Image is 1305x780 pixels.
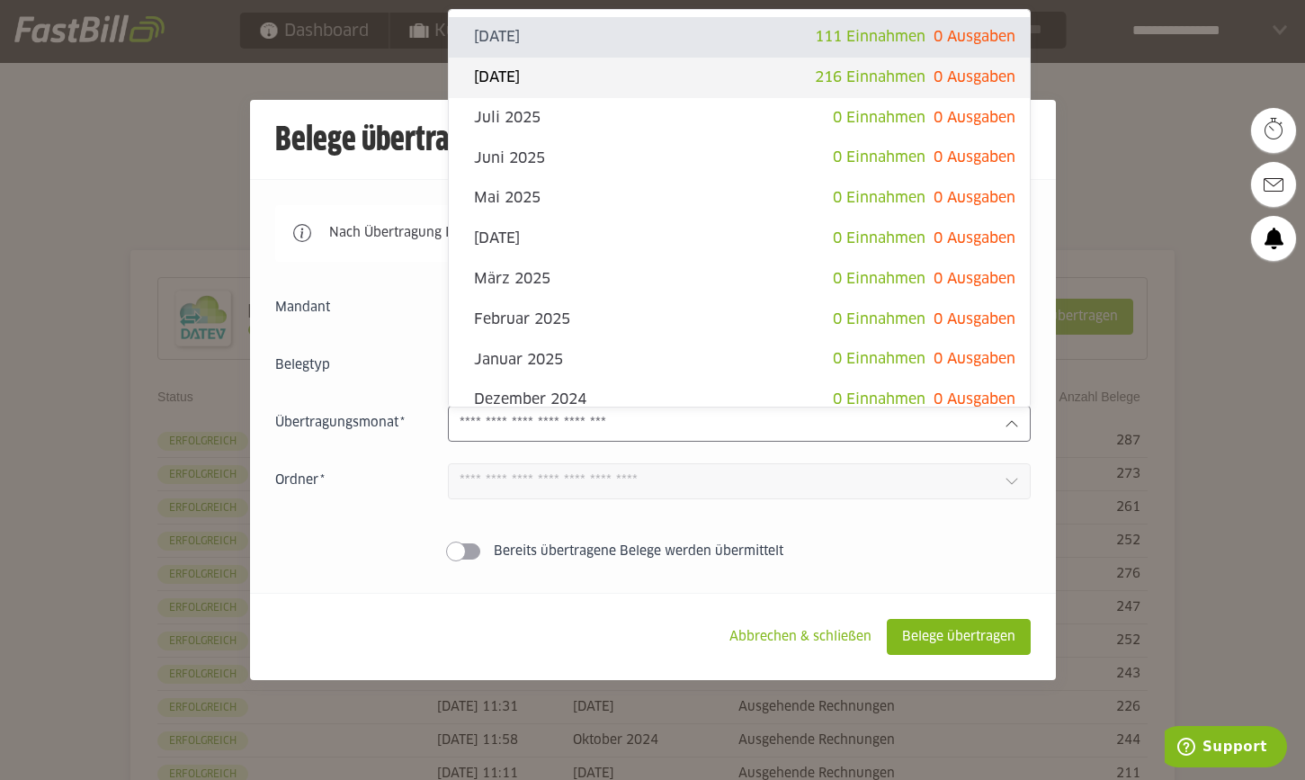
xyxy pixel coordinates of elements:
[833,392,925,407] span: 0 Einnahmen
[934,231,1015,246] span: 0 Ausgaben
[934,312,1015,327] span: 0 Ausgaben
[934,191,1015,205] span: 0 Ausgaben
[934,352,1015,366] span: 0 Ausgaben
[833,312,925,327] span: 0 Einnahmen
[887,619,1031,655] sl-button: Belege übertragen
[833,191,925,205] span: 0 Einnahmen
[449,138,1030,178] sl-option: Juni 2025
[934,111,1015,125] span: 0 Ausgaben
[934,272,1015,286] span: 0 Ausgaben
[815,70,925,85] span: 216 Einnahmen
[714,619,887,655] sl-button: Abbrechen & schließen
[1165,726,1287,771] iframe: Öffnet ein Widget, in dem Sie weitere Informationen finden
[934,150,1015,165] span: 0 Ausgaben
[815,30,925,44] span: 111 Einnahmen
[934,70,1015,85] span: 0 Ausgaben
[833,231,925,246] span: 0 Einnahmen
[449,58,1030,98] sl-option: [DATE]
[833,150,925,165] span: 0 Einnahmen
[449,300,1030,340] sl-option: Februar 2025
[833,352,925,366] span: 0 Einnahmen
[934,392,1015,407] span: 0 Ausgaben
[833,272,925,286] span: 0 Einnahmen
[449,380,1030,420] sl-option: Dezember 2024
[449,98,1030,139] sl-option: Juli 2025
[449,178,1030,219] sl-option: Mai 2025
[449,259,1030,300] sl-option: März 2025
[275,542,1031,560] sl-switch: Bereits übertragene Belege werden übermittelt
[449,219,1030,259] sl-option: [DATE]
[449,339,1030,380] sl-option: Januar 2025
[833,111,925,125] span: 0 Einnahmen
[934,30,1015,44] span: 0 Ausgaben
[449,17,1030,58] sl-option: [DATE]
